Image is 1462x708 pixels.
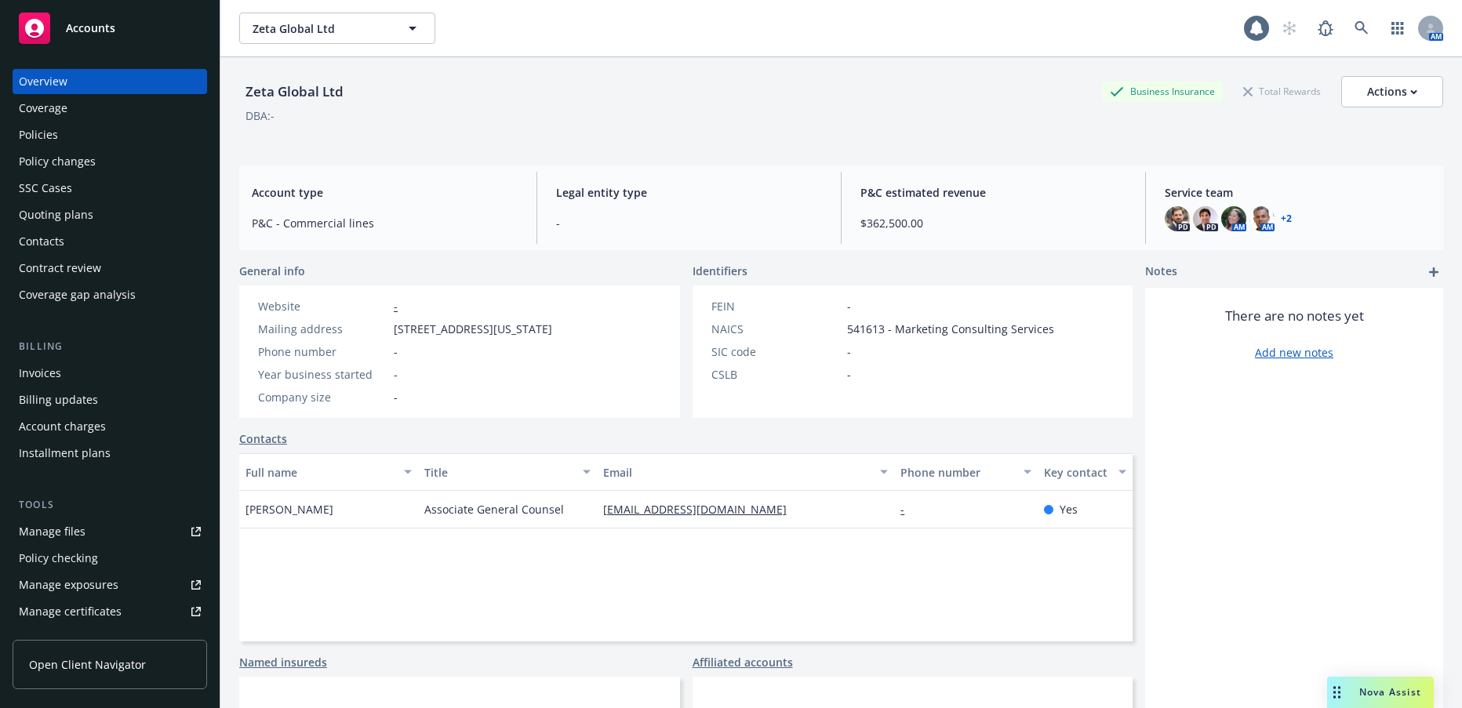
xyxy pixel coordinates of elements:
div: SIC code [711,343,841,360]
div: SSC Cases [19,176,72,201]
span: Yes [1060,501,1078,517]
a: add [1424,263,1443,281]
div: Coverage gap analysis [19,282,136,307]
span: [PERSON_NAME] [245,501,333,517]
button: Phone number [894,453,1037,491]
div: CSLB [711,366,841,383]
div: Installment plans [19,441,111,466]
div: Drag to move [1327,677,1347,708]
a: Affiliated accounts [693,654,793,670]
button: Actions [1341,76,1443,107]
a: Manage exposures [13,572,207,597]
div: Manage files [19,519,85,544]
div: Phone number [258,343,387,360]
button: Nova Assist [1327,677,1434,708]
div: Coverage [19,96,67,121]
div: Invoices [19,361,61,386]
a: Switch app [1382,13,1413,44]
div: FEIN [711,298,841,314]
img: photo [1249,206,1275,231]
span: 541613 - Marketing Consulting Services [847,321,1054,337]
div: Company size [258,389,387,405]
div: Mailing address [258,321,387,337]
a: Policy checking [13,546,207,571]
button: Full name [239,453,418,491]
span: - [394,389,398,405]
a: Quoting plans [13,202,207,227]
span: Nova Assist [1359,685,1421,699]
div: Zeta Global Ltd [239,82,350,102]
span: P&C - Commercial lines [252,215,518,231]
span: - [847,366,851,383]
div: Contract review [19,256,101,281]
a: Start snowing [1274,13,1305,44]
a: SSC Cases [13,176,207,201]
span: Service team [1165,184,1431,201]
a: Named insureds [239,654,327,670]
span: There are no notes yet [1225,307,1364,325]
a: Manage files [13,519,207,544]
div: Actions [1367,77,1417,107]
span: $362,500.00 [860,215,1126,231]
span: - [394,343,398,360]
a: - [900,502,917,517]
div: Website [258,298,387,314]
a: Policy changes [13,149,207,174]
a: Contract review [13,256,207,281]
div: Billing updates [19,387,98,412]
img: photo [1193,206,1218,231]
span: General info [239,263,305,279]
span: Associate General Counsel [424,501,564,517]
div: Policies [19,122,58,147]
div: Full name [245,464,395,481]
a: Contacts [239,430,287,447]
div: Email [603,464,871,481]
div: DBA: - [245,107,275,124]
span: - [847,298,851,314]
span: Account type [252,184,518,201]
div: Account charges [19,414,106,439]
div: Policy checking [19,546,98,571]
span: Open Client Navigator [29,656,146,673]
a: Installment plans [13,441,207,466]
button: Title [418,453,597,491]
a: Account charges [13,414,207,439]
div: Billing [13,339,207,354]
a: - [394,299,398,314]
div: Year business started [258,366,387,383]
span: Legal entity type [556,184,822,201]
span: - [556,215,822,231]
span: Notes [1145,263,1177,281]
a: Report a Bug [1310,13,1341,44]
div: Overview [19,69,67,94]
div: Manage certificates [19,599,122,624]
div: Quoting plans [19,202,93,227]
div: Phone number [900,464,1013,481]
div: Total Rewards [1235,82,1329,101]
a: Coverage gap analysis [13,282,207,307]
a: Policies [13,122,207,147]
a: Overview [13,69,207,94]
span: - [847,343,851,360]
span: - [394,366,398,383]
span: P&C estimated revenue [860,184,1126,201]
a: Manage claims [13,626,207,651]
span: [STREET_ADDRESS][US_STATE] [394,321,552,337]
a: Invoices [13,361,207,386]
button: Email [597,453,895,491]
a: Search [1346,13,1377,44]
div: Policy changes [19,149,96,174]
span: Accounts [66,22,115,34]
div: Business Insurance [1102,82,1223,101]
span: Zeta Global Ltd [253,20,388,37]
div: Manage claims [19,626,98,651]
span: Identifiers [693,263,747,279]
div: Title [424,464,573,481]
div: Key contact [1044,464,1110,481]
div: Contacts [19,229,64,254]
button: Zeta Global Ltd [239,13,435,44]
img: photo [1165,206,1190,231]
div: Tools [13,497,207,513]
a: Coverage [13,96,207,121]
